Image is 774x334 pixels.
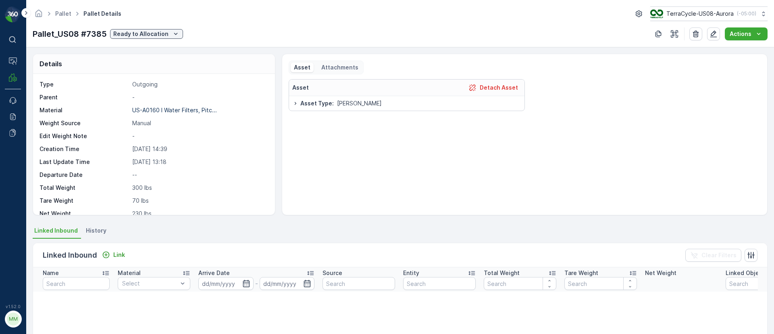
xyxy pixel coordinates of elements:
[110,29,183,39] button: Ready to Allocation
[132,93,266,101] p: -
[82,10,123,18] span: Pallet Details
[132,197,266,205] p: 70 lbs
[685,249,741,262] button: Clear Filters
[99,250,128,260] button: Link
[132,107,217,113] p: US-A0160 I Water Filters, Pitc...
[300,99,334,107] span: Asset Type :
[260,277,315,290] input: dd/mm/yyyy
[40,184,129,192] p: Total Weight
[255,279,258,288] p: -
[43,269,59,277] p: Name
[40,93,129,101] p: Parent
[725,27,768,40] button: Actions
[564,269,598,277] p: Tare Weight
[132,145,266,153] p: [DATE] 14:39
[40,158,129,166] p: Last Update Time
[40,145,129,153] p: Creation Time
[198,269,230,277] p: Arrive Date
[737,11,756,17] p: ( -05:00 )
[322,269,342,277] p: Source
[40,210,129,218] p: Net Weight
[132,119,266,127] p: Manual
[650,6,768,21] button: TerraCycle-US08-Aurora(-05:00)
[320,63,358,71] p: Attachments
[5,311,21,328] button: MM
[132,210,266,218] p: 230 lbs
[40,197,129,205] p: Tare Weight
[645,269,676,277] p: Net Weight
[34,12,43,19] a: Homepage
[40,119,129,127] p: Weight Source
[650,9,663,18] img: image_ci7OI47.png
[132,132,266,140] p: -
[33,28,107,40] p: Pallet_US08 #7385
[292,84,309,92] p: Asset
[403,277,476,290] input: Search
[55,10,71,17] a: Pallet
[113,251,125,259] p: Link
[484,277,556,290] input: Search
[484,269,520,277] p: Total Weight
[294,63,310,71] p: Asset
[132,171,266,179] p: --
[730,30,751,38] p: Actions
[132,80,266,88] p: Outgoing
[118,269,141,277] p: Material
[322,277,395,290] input: Search
[403,269,419,277] p: Entity
[5,304,21,309] span: v 1.52.0
[40,171,129,179] p: Departure Date
[34,227,78,235] span: Linked Inbound
[40,106,129,114] p: Material
[480,84,518,92] p: Detach Asset
[40,132,129,140] p: Edit Weight Note
[43,250,97,261] p: Linked Inbound
[198,277,254,290] input: dd/mm/yyyy
[86,227,106,235] span: History
[666,10,734,18] p: TerraCycle-US08-Aurora
[40,80,129,88] p: Type
[465,83,521,92] button: Detach Asset
[40,59,62,69] p: Details
[701,251,737,259] p: Clear Filters
[5,6,21,23] img: logo
[132,158,266,166] p: [DATE] 13:18
[122,279,178,288] p: Select
[7,313,20,326] div: MM
[337,99,382,107] span: [PERSON_NAME]
[132,184,266,192] p: 300 lbs
[43,277,110,290] input: Search
[113,30,169,38] p: Ready to Allocation
[564,277,637,290] input: Search
[726,269,765,277] p: Linked Object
